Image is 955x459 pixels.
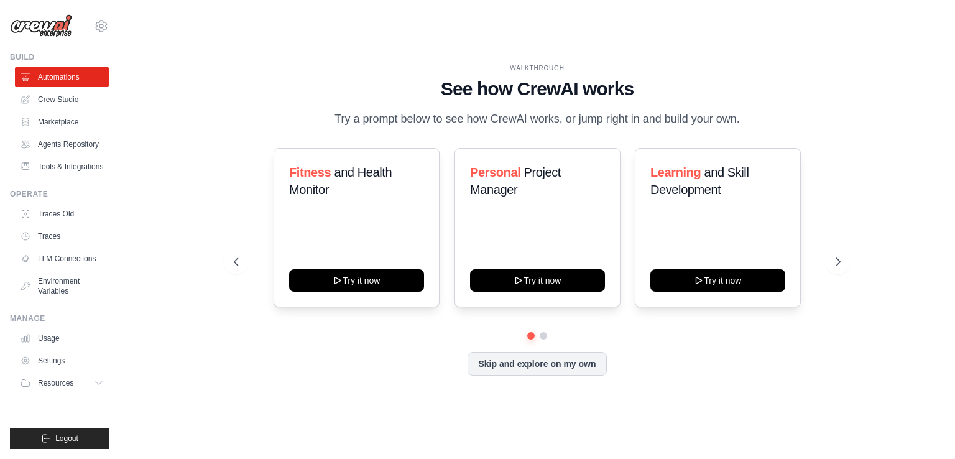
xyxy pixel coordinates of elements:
[55,433,78,443] span: Logout
[470,165,561,197] span: Project Manager
[10,189,109,199] div: Operate
[15,249,109,269] a: LLM Connections
[15,204,109,224] a: Traces Old
[15,271,109,301] a: Environment Variables
[328,110,746,128] p: Try a prompt below to see how CrewAI works, or jump right in and build your own.
[10,313,109,323] div: Manage
[289,269,424,292] button: Try it now
[470,269,605,292] button: Try it now
[10,52,109,62] div: Build
[15,226,109,246] a: Traces
[15,157,109,177] a: Tools & Integrations
[650,165,701,179] span: Learning
[289,165,392,197] span: and Health Monitor
[468,352,606,376] button: Skip and explore on my own
[15,351,109,371] a: Settings
[15,134,109,154] a: Agents Repository
[15,328,109,348] a: Usage
[10,428,109,449] button: Logout
[470,165,520,179] span: Personal
[234,78,841,100] h1: See how CrewAI works
[289,165,331,179] span: Fitness
[15,90,109,109] a: Crew Studio
[15,67,109,87] a: Automations
[10,14,72,38] img: Logo
[15,373,109,393] button: Resources
[234,63,841,73] div: WALKTHROUGH
[650,269,785,292] button: Try it now
[15,112,109,132] a: Marketplace
[38,378,73,388] span: Resources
